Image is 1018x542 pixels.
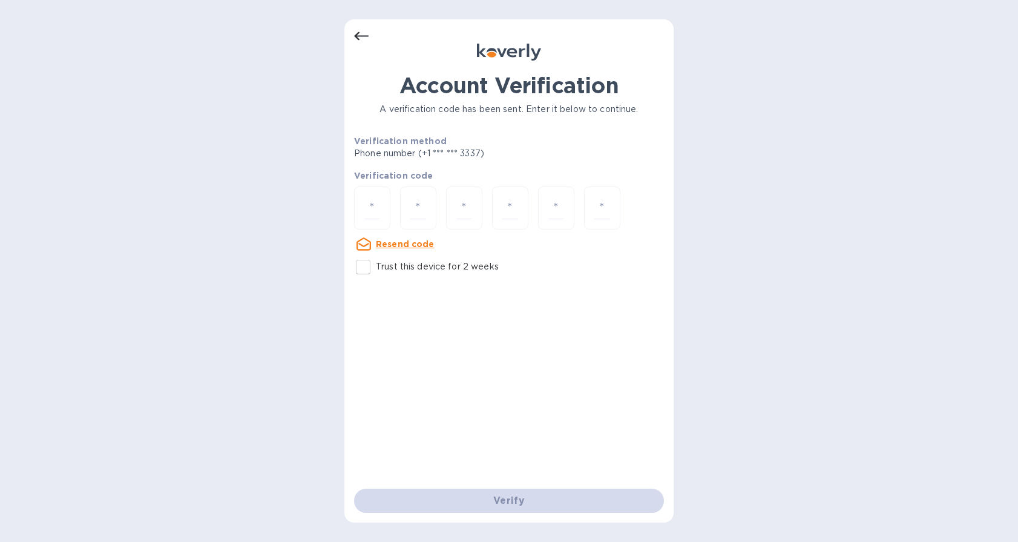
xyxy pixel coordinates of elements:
p: Verification code [354,170,664,182]
p: Phone number (+1 *** *** 3337) [354,147,577,160]
p: Trust this device for 2 weeks [376,260,499,273]
h1: Account Verification [354,73,664,98]
p: A verification code has been sent. Enter it below to continue. [354,103,664,116]
b: Verification method [354,136,447,146]
u: Resend code [376,239,435,249]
